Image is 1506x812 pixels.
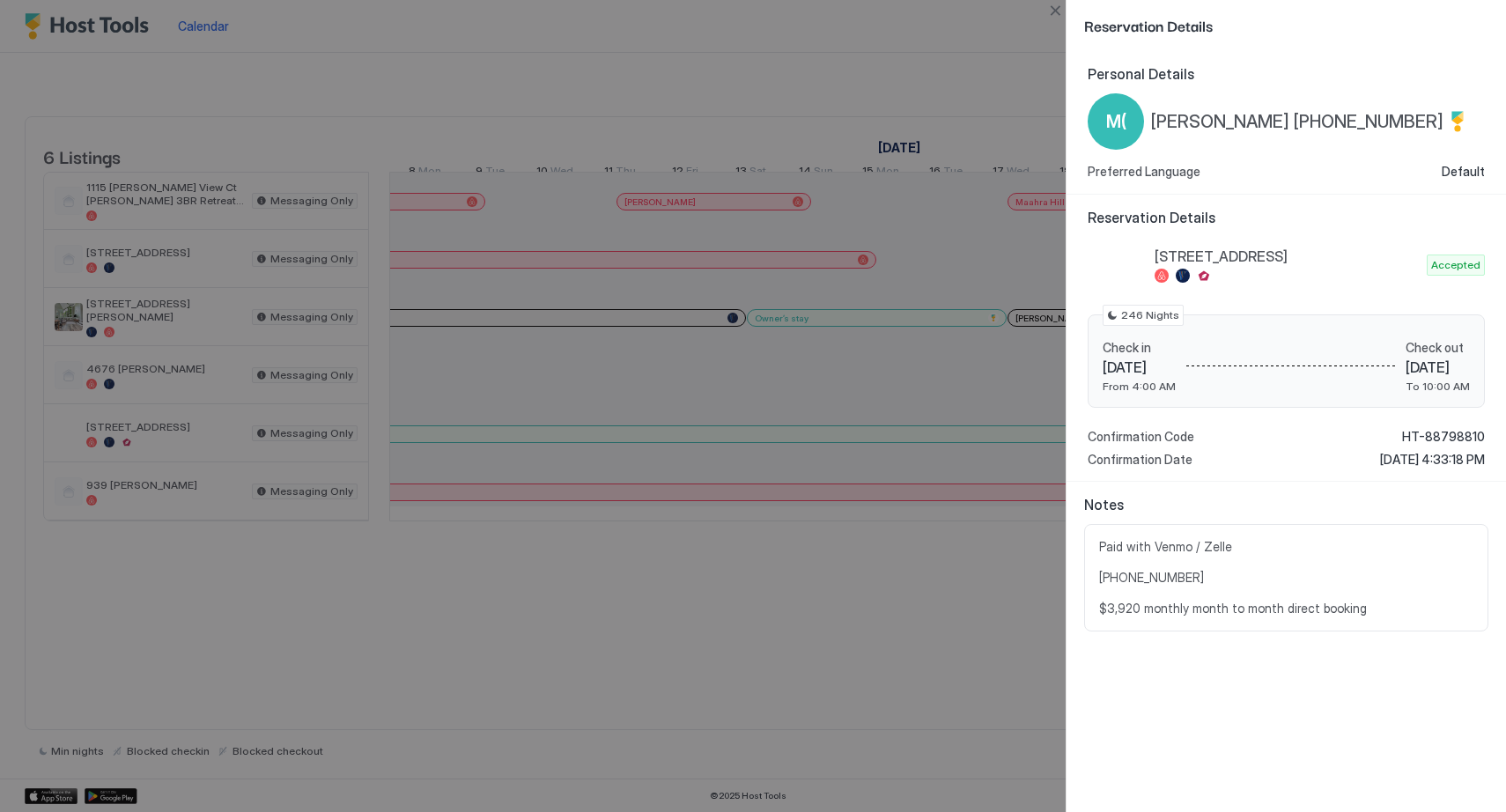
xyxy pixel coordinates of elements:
span: M( [1106,108,1126,135]
span: Confirmation Code [1088,429,1194,445]
span: Check out [1406,340,1470,356]
span: Confirmation Date [1088,452,1192,468]
span: [PERSON_NAME] [PHONE_NUMBER] [1151,111,1443,133]
span: Preferred Language [1088,164,1200,180]
span: [DATE] [1406,358,1470,376]
span: Accepted [1431,257,1480,273]
span: 246 Nights [1121,307,1179,323]
span: HT-88798810 [1402,429,1485,445]
span: Notes [1084,496,1488,513]
div: listing image [1088,237,1144,293]
span: [DATE] [1103,358,1176,376]
span: Paid with Venmo / Zelle [PHONE_NUMBER] $3,920 monthly month to month direct booking [1099,539,1473,616]
span: [STREET_ADDRESS] [1155,247,1420,265]
span: Personal Details [1088,65,1485,83]
span: Reservation Details [1084,14,1485,36]
span: [DATE] 4:33:18 PM [1380,452,1485,468]
span: Default [1442,164,1485,180]
span: Check in [1103,340,1176,356]
span: To 10:00 AM [1406,380,1470,393]
span: Reservation Details [1088,209,1485,226]
span: From 4:00 AM [1103,380,1176,393]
